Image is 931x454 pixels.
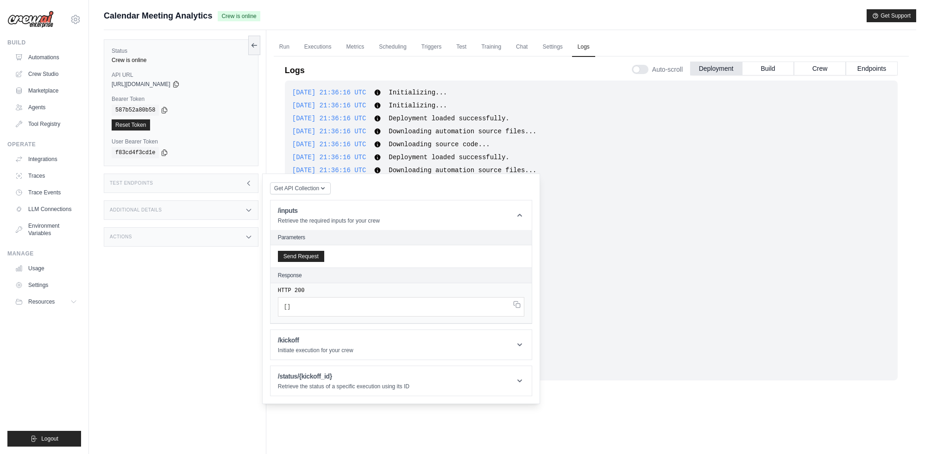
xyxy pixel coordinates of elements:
[112,47,251,55] label: Status
[292,128,366,135] span: [DATE] 21:36:16 UTC
[11,50,81,65] a: Automations
[389,115,509,122] span: Deployment loaded successfully.
[110,207,162,213] h3: Additional Details
[690,62,742,75] button: Deployment
[278,251,324,262] button: Send Request
[867,9,916,22] button: Get Support
[112,147,159,158] code: f83cd4f3cd1e
[292,89,366,96] span: [DATE] 21:36:16 UTC
[7,141,81,148] div: Operate
[7,250,81,257] div: Manage
[278,336,353,345] h1: /kickoff
[742,62,794,75] button: Build
[652,65,683,74] span: Auto-scroll
[11,117,81,131] a: Tool Registry
[278,372,409,381] h1: /status/{kickoff_id}
[278,287,524,294] pre: HTTP 200
[278,234,524,241] h2: Parameters
[292,167,366,174] span: [DATE] 21:36:16 UTC
[11,294,81,309] button: Resources
[285,64,305,77] p: Logs
[389,89,447,96] span: Initializing...
[28,298,55,305] span: Resources
[112,71,251,79] label: API URL
[11,278,81,292] a: Settings
[41,435,58,442] span: Logout
[110,180,153,186] h3: Test Endpoints
[389,167,536,174] span: Downloading automation source files...
[274,185,319,192] span: Get API Collection
[11,83,81,98] a: Marketplace
[510,37,533,57] a: Chat
[476,37,507,57] a: Training
[299,37,337,57] a: Executions
[572,37,595,57] a: Logs
[537,37,568,57] a: Settings
[885,410,931,454] iframe: Chat Widget
[7,39,81,46] div: Build
[292,102,366,109] span: [DATE] 21:36:16 UTC
[112,95,251,103] label: Bearer Token
[11,218,81,241] a: Environment Variables
[112,56,251,64] div: Crew is online
[11,168,81,183] a: Traces
[112,119,150,131] a: Reset Token
[112,81,170,88] span: [URL][DOMAIN_NAME]
[11,67,81,81] a: Crew Studio
[292,115,366,122] span: [DATE] 21:36:16 UTC
[110,234,132,240] h3: Actions
[278,272,302,279] h2: Response
[287,304,290,310] span: ]
[112,138,251,145] label: User Bearer Token
[112,105,159,116] code: 587b52a80b58
[104,9,212,22] span: Calendar Meeting Analytics
[11,152,81,167] a: Integrations
[794,62,846,75] button: Crew
[278,383,409,390] p: Retrieve the status of a specific execution using its ID
[270,182,331,194] button: Get API Collection
[278,206,380,215] h1: /inputs
[389,141,490,148] span: Downloading source code...
[278,347,353,354] p: Initiate execution for your crew
[11,261,81,276] a: Usage
[284,304,287,310] span: [
[7,431,81,447] button: Logout
[11,185,81,200] a: Trace Events
[389,102,447,109] span: Initializing...
[218,11,260,21] span: Crew is online
[292,154,366,161] span: [DATE] 21:36:16 UTC
[274,37,295,57] a: Run
[11,100,81,115] a: Agents
[341,37,370,57] a: Metrics
[11,202,81,217] a: LLM Connections
[278,217,380,224] p: Retrieve the required inputs for your crew
[292,141,366,148] span: [DATE] 21:36:16 UTC
[373,37,412,57] a: Scheduling
[416,37,447,57] a: Triggers
[389,154,509,161] span: Deployment loaded successfully.
[7,11,54,28] img: Logo
[389,128,536,135] span: Downloading automation source files...
[451,37,472,57] a: Test
[846,62,898,75] button: Endpoints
